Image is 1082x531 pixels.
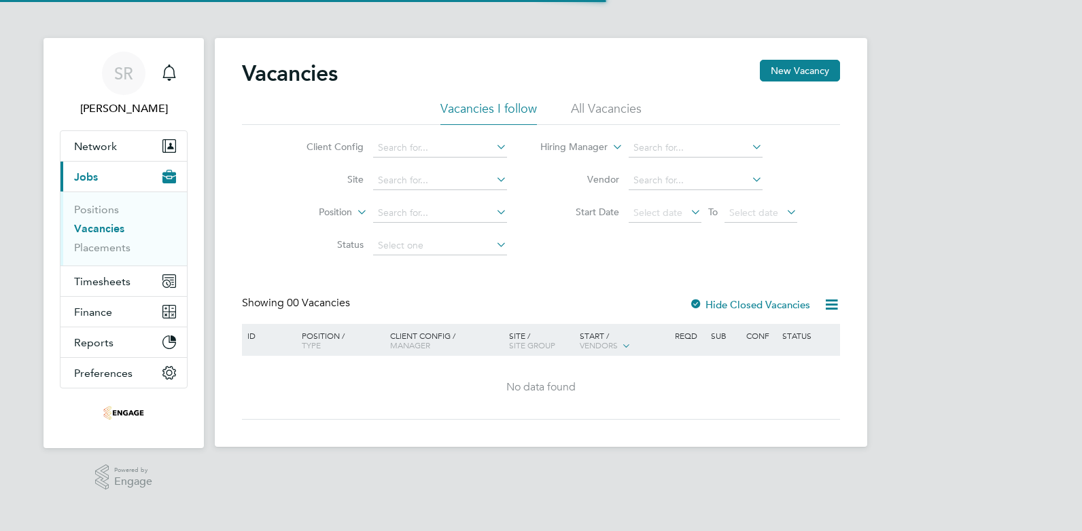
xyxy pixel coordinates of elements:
[571,100,642,125] li: All Vacancies
[74,306,112,318] span: Finance
[633,206,682,219] span: Select date
[292,324,387,356] div: Position /
[74,222,124,235] a: Vacancies
[302,340,321,350] span: Type
[114,476,152,488] span: Engage
[60,162,187,191] button: Jobs
[541,173,619,185] label: Vendor
[74,336,114,349] span: Reports
[285,238,364,251] label: Status
[60,52,188,117] a: SR[PERSON_NAME]
[373,204,507,223] input: Search for...
[509,340,555,350] span: Site Group
[60,191,187,265] div: Jobs
[60,327,187,357] button: Reports
[74,203,119,216] a: Positions
[114,464,152,476] span: Powered by
[60,358,187,388] button: Preferences
[60,297,187,327] button: Finance
[760,60,840,81] button: New Vacancy
[60,131,187,161] button: Network
[60,100,188,117] span: Sam Roberts
[629,139,763,158] input: Search for...
[576,324,671,358] div: Start /
[529,141,608,154] label: Hiring Manager
[60,266,187,296] button: Timesheets
[103,402,144,424] img: omniapeople-logo-retina.png
[373,236,507,255] input: Select one
[285,173,364,185] label: Site
[74,275,130,288] span: Timesheets
[43,38,204,448] nav: Main navigation
[74,241,130,254] a: Placements
[704,203,722,221] span: To
[74,170,98,183] span: Jobs
[580,340,618,350] span: Vendors
[779,324,838,347] div: Status
[373,139,507,158] input: Search for...
[506,324,577,356] div: Site /
[390,340,430,350] span: Manager
[689,298,810,311] label: Hide Closed Vacancies
[242,296,353,310] div: Showing
[287,296,350,310] span: 00 Vacancies
[629,171,763,190] input: Search for...
[95,464,153,490] a: Powered byEngage
[373,171,507,190] input: Search for...
[274,206,352,219] label: Position
[440,100,537,125] li: Vacancies I follow
[541,206,619,218] label: Start Date
[244,380,838,395] div: No data found
[708,324,743,347] div: Sub
[114,65,133,82] span: SR
[743,324,778,347] div: Conf
[74,140,117,153] span: Network
[285,141,364,153] label: Client Config
[60,402,188,424] a: Go to home page
[242,60,338,87] h2: Vacancies
[387,324,506,356] div: Client Config /
[671,324,707,347] div: Reqd
[244,324,292,347] div: ID
[74,367,133,380] span: Preferences
[729,206,778,219] span: Select date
